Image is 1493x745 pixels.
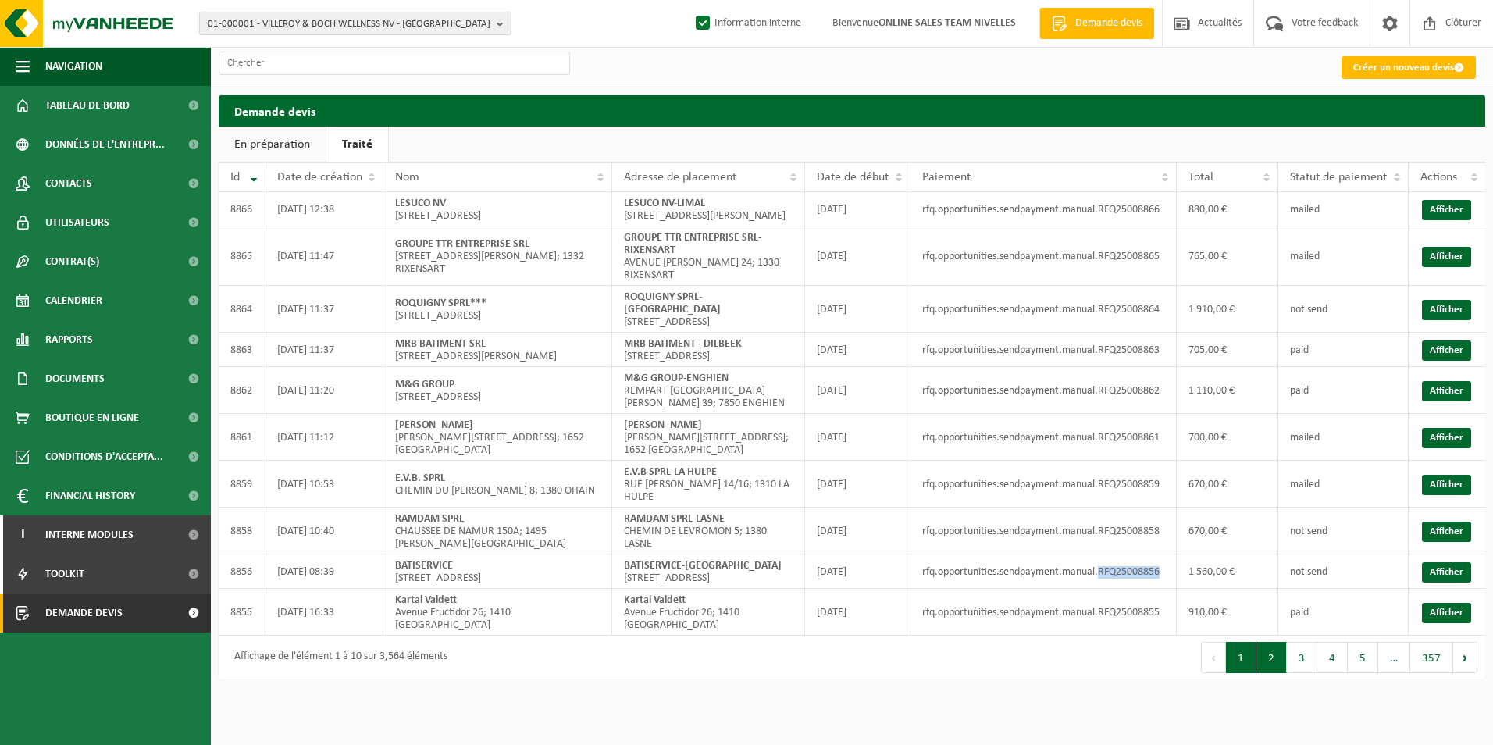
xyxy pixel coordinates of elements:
button: 4 [1317,642,1348,673]
td: 700,00 € [1177,414,1278,461]
td: Avenue Fructidor 26; 1410 [GEOGRAPHIC_DATA] [383,589,612,636]
td: CHAUSSEE DE NAMUR 150A; 1495 [PERSON_NAME][GEOGRAPHIC_DATA] [383,508,612,554]
td: 8865 [219,226,265,286]
h2: Demande devis [219,95,1485,126]
td: [STREET_ADDRESS] [612,554,805,589]
span: paid [1290,385,1309,397]
strong: LESUCO NV-LIMAL [624,198,705,209]
td: [STREET_ADDRESS][PERSON_NAME]; 1332 RIXENSART [383,226,612,286]
button: 5 [1348,642,1378,673]
strong: E.V.B SPRL-LA HULPE [624,466,717,478]
strong: BATISERVICE [395,560,453,572]
td: [DATE] [805,333,910,367]
span: Toolkit [45,554,84,594]
strong: BATISERVICE-[GEOGRAPHIC_DATA] [624,560,782,572]
span: Utilisateurs [45,203,109,242]
td: rfq.opportunities.sendpayment.manual.RFQ25008859 [910,461,1177,508]
td: [DATE] [805,226,910,286]
span: Demande devis [45,594,123,633]
td: CHEMIN DU [PERSON_NAME] 8; 1380 OHAIN [383,461,612,508]
td: [STREET_ADDRESS][PERSON_NAME] [383,333,612,367]
td: 670,00 € [1177,508,1278,554]
td: 910,00 € [1177,589,1278,636]
td: REMPART [GEOGRAPHIC_DATA][PERSON_NAME] 39; 7850 ENGHIEN [612,367,805,414]
button: 3 [1287,642,1317,673]
td: 670,00 € [1177,461,1278,508]
button: Next [1453,642,1477,673]
td: [STREET_ADDRESS] [612,286,805,333]
td: [STREET_ADDRESS] [383,286,612,333]
label: Information interne [693,12,801,35]
a: Afficher [1422,247,1471,267]
td: [DATE] [805,589,910,636]
td: 1 560,00 € [1177,554,1278,589]
strong: GROUPE TTR ENTREPRISE SRL-RIXENSART [624,232,761,256]
span: not send [1290,304,1327,315]
strong: Kartal Valdett [624,594,686,606]
td: 8856 [219,554,265,589]
td: Avenue Fructidor 26; 1410 [GEOGRAPHIC_DATA] [612,589,805,636]
span: Boutique en ligne [45,398,139,437]
span: 01-000001 - VILLEROY & BOCH WELLNESS NV - [GEOGRAPHIC_DATA] [208,12,490,36]
span: Calendrier [45,281,102,320]
td: rfq.opportunities.sendpayment.manual.RFQ25008866 [910,192,1177,226]
span: mailed [1290,251,1320,262]
a: Demande devis [1039,8,1154,39]
td: 8862 [219,367,265,414]
span: Documents [45,359,105,398]
span: Contacts [45,164,92,203]
td: [DATE] 11:12 [265,414,383,461]
span: Financial History [45,476,135,515]
button: 357 [1410,642,1453,673]
td: [STREET_ADDRESS] [383,192,612,226]
td: [STREET_ADDRESS][PERSON_NAME] [612,192,805,226]
td: [PERSON_NAME][STREET_ADDRESS]; 1652 [GEOGRAPHIC_DATA] [612,414,805,461]
a: Afficher [1422,200,1471,220]
span: Date de début [817,171,889,184]
td: [DATE] [805,192,910,226]
td: [DATE] 11:37 [265,333,383,367]
a: Afficher [1422,475,1471,495]
a: Afficher [1422,428,1471,448]
td: 1 110,00 € [1177,367,1278,414]
td: [DATE] 08:39 [265,554,383,589]
button: Previous [1201,642,1226,673]
td: rfq.opportunities.sendpayment.manual.RFQ25008864 [910,286,1177,333]
span: paid [1290,344,1309,356]
button: 2 [1256,642,1287,673]
td: [DATE] [805,461,910,508]
strong: GROUPE TTR ENTREPRISE SRL [395,238,529,250]
td: [DATE] [805,286,910,333]
a: Afficher [1422,522,1471,542]
span: Statut de paiement [1290,171,1387,184]
td: [STREET_ADDRESS] [612,333,805,367]
td: 1 910,00 € [1177,286,1278,333]
span: Id [230,171,240,184]
span: mailed [1290,204,1320,216]
td: 8855 [219,589,265,636]
strong: RAMDAM SPRL-LASNE [624,513,725,525]
td: [DATE] 11:37 [265,286,383,333]
td: AVENUE [PERSON_NAME] 24; 1330 RIXENSART [612,226,805,286]
a: Afficher [1422,340,1471,361]
td: rfq.opportunities.sendpayment.manual.RFQ25008865 [910,226,1177,286]
td: [DATE] 10:40 [265,508,383,554]
td: 8861 [219,414,265,461]
td: rfq.opportunities.sendpayment.manual.RFQ25008856 [910,554,1177,589]
td: rfq.opportunities.sendpayment.manual.RFQ25008863 [910,333,1177,367]
span: not send [1290,566,1327,578]
td: 8864 [219,286,265,333]
td: 8859 [219,461,265,508]
td: [DATE] 11:20 [265,367,383,414]
span: Tableau de bord [45,86,130,125]
strong: E.V.B. SPRL [395,472,445,484]
td: rfq.opportunities.sendpayment.manual.RFQ25008855 [910,589,1177,636]
td: [DATE] [805,554,910,589]
a: Afficher [1422,562,1471,583]
span: Nom [395,171,419,184]
a: En préparation [219,127,326,162]
span: … [1378,642,1410,673]
td: [DATE] [805,367,910,414]
strong: ROQUIGNY SPRL-[GEOGRAPHIC_DATA] [624,291,721,315]
span: mailed [1290,479,1320,490]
